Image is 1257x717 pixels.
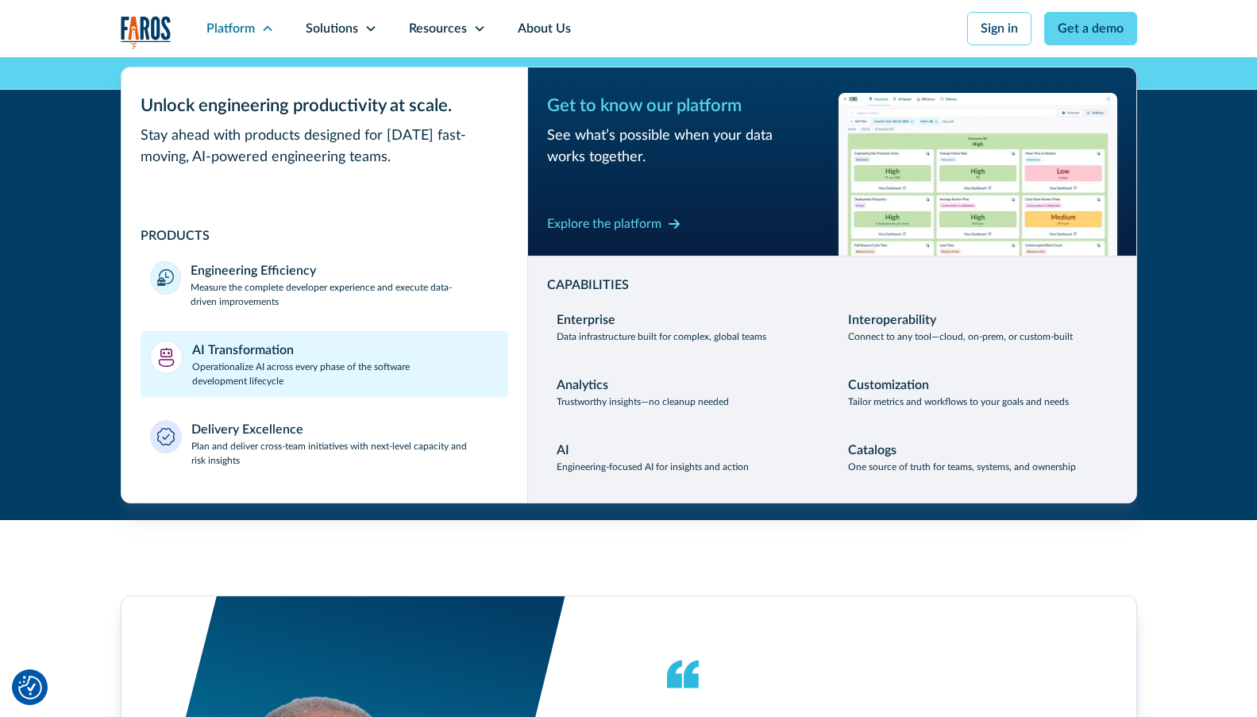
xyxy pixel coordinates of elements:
p: Connect to any tool—cloud, on-prem, or custom-built [848,330,1073,344]
div: Get to know our platform [547,93,826,119]
img: Revisit consent button [18,676,42,700]
div: Customization [848,376,929,395]
img: Workflow productivity trends heatmap chart [839,93,1117,256]
div: Catalogs [848,441,896,460]
div: Engineering Efficiency [191,261,316,280]
p: Engineering-focused AI for insights and action [557,460,749,474]
div: CAPABILITIES [547,276,1117,295]
div: AI Transformation [192,341,294,360]
div: Interoperability [848,310,936,330]
p: One source of truth for teams, systems, and ownership [848,460,1076,474]
div: Delivery Excellence [191,420,303,439]
div: Unlock engineering productivity at scale. [141,93,508,119]
button: Cookie Settings [18,676,42,700]
a: Get a demo [1044,12,1137,45]
a: AIEngineering-focused AI for insights and action [547,431,826,484]
a: CatalogsOne source of truth for teams, systems, and ownership [839,431,1117,484]
a: Engineering EfficiencyMeasure the complete developer experience and execute data-driven improvements [141,252,508,318]
a: Sign in [967,12,1031,45]
div: AI [557,441,569,460]
div: Enterprise [557,310,615,330]
a: CustomizationTailor metrics and workflows to your goals and needs [839,366,1117,418]
a: AI TransformationOperationalize AI across every phase of the software development lifecycle [141,331,508,398]
div: Stay ahead with products designed for [DATE] fast-moving, AI-powered engineering teams. [141,125,508,168]
div: Platform [206,19,255,38]
div: See what’s possible when your data works together. [547,125,826,168]
div: Explore the platform [547,214,661,233]
nav: Platform [121,57,1137,503]
p: Trustworthy insights—no cleanup needed [557,395,729,409]
img: Logo of the analytics and reporting company Faros. [121,16,172,48]
p: Measure the complete developer experience and execute data-driven improvements [191,280,499,309]
p: Operationalize AI across every phase of the software development lifecycle [192,360,499,388]
a: InteroperabilityConnect to any tool—cloud, on-prem, or custom-built [839,301,1117,353]
p: Plan and deliver cross-team initiatives with next-level capacity and risk insights [191,439,499,468]
p: Data infrastructure built for complex, global teams [557,330,766,344]
p: Tailor metrics and workflows to your goals and needs [848,395,1069,409]
div: Solutions [306,19,358,38]
a: home [121,16,172,48]
div: Resources [409,19,467,38]
a: Delivery ExcellencePlan and deliver cross-team initiatives with next-level capacity and risk insi... [141,411,508,477]
a: EnterpriseData infrastructure built for complex, global teams [547,301,826,353]
a: AnalyticsTrustworthy insights—no cleanup needed [547,366,826,418]
div: Analytics [557,376,608,395]
div: PRODUCTS [141,226,508,245]
a: Explore the platform [547,211,681,237]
